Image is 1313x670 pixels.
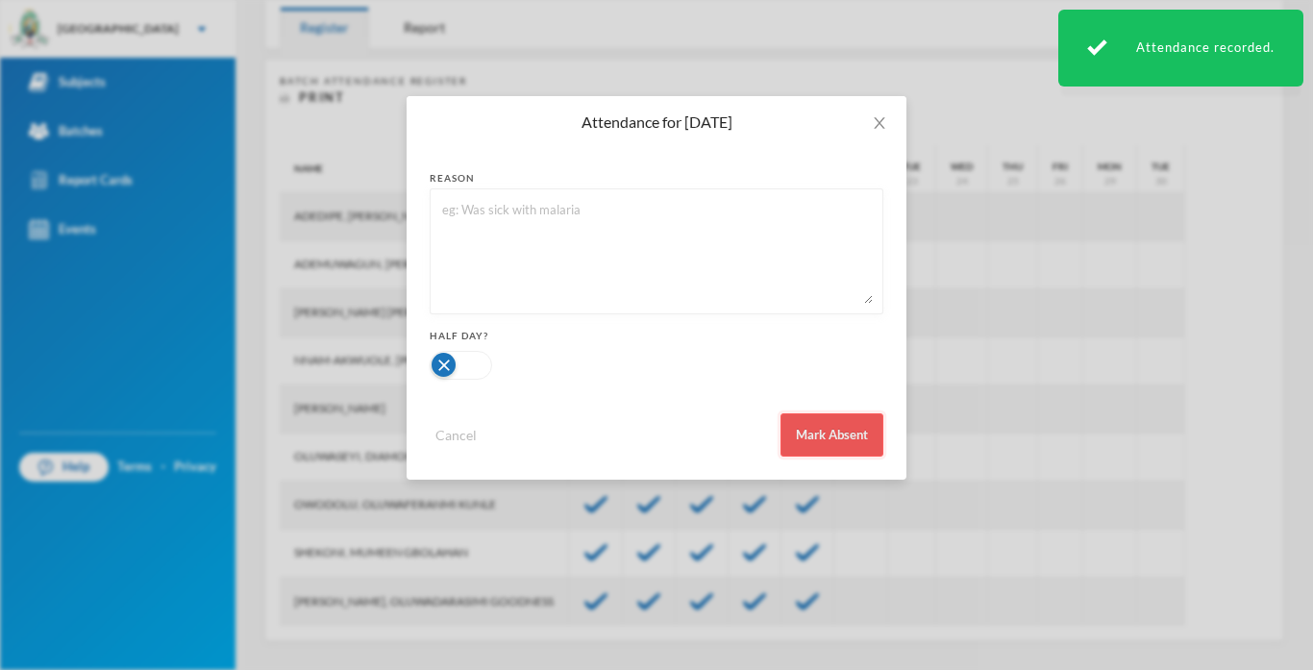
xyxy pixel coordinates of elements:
[430,112,883,133] div: Attendance for [DATE]
[780,413,883,457] button: Mark Absent
[430,329,883,343] div: Half Day?
[430,424,483,446] button: Cancel
[872,115,887,131] i: icon: close
[1058,10,1303,87] div: Attendance recorded.
[430,171,883,186] div: reason
[853,96,906,150] button: Close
